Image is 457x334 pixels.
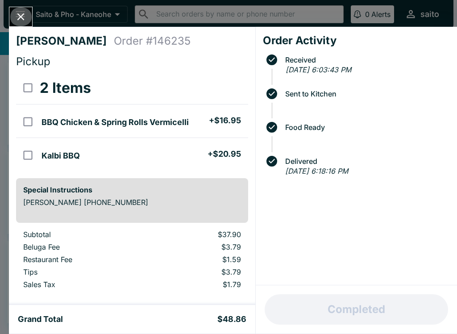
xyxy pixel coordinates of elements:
h4: Order # 146235 [114,34,191,48]
span: Pickup [16,55,50,68]
em: [DATE] 6:18:16 PM [285,167,348,175]
p: $3.79 [155,267,241,276]
table: orders table [16,230,248,292]
em: [DATE] 6:03:43 PM [286,65,351,74]
p: $1.59 [155,255,241,264]
p: Beluga Fee [23,242,141,251]
p: $37.90 [155,230,241,239]
button: Close [9,7,32,26]
p: [PERSON_NAME] [PHONE_NUMBER] [23,198,241,207]
p: Subtotal [23,230,141,239]
h4: [PERSON_NAME] [16,34,114,48]
h5: Kalbi BBQ [42,150,80,161]
span: Sent to Kitchen [281,90,450,98]
h6: Special Instructions [23,185,241,194]
span: Received [281,56,450,64]
h5: BBQ Chicken & Spring Rolls Vermicelli [42,117,189,128]
p: Sales Tax [23,280,141,289]
h5: $48.86 [217,314,246,325]
h5: Grand Total [18,314,63,325]
h4: Order Activity [263,34,450,47]
h5: + $16.95 [209,115,241,126]
p: $3.79 [155,242,241,251]
p: Restaurant Fee [23,255,141,264]
p: $1.79 [155,280,241,289]
h5: + $20.95 [208,149,241,159]
p: Tips [23,267,141,276]
span: Food Ready [281,123,450,131]
table: orders table [16,72,248,171]
span: Delivered [281,157,450,165]
h3: 2 Items [40,79,91,97]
